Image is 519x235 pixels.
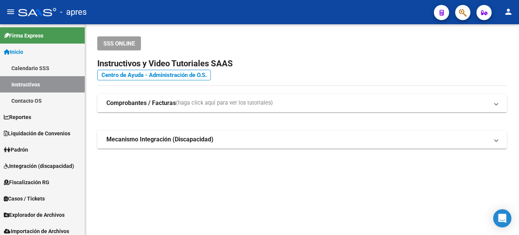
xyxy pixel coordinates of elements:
div: Open Intercom Messenger [493,209,511,227]
button: SSS ONLINE [97,36,141,50]
mat-expansion-panel-header: Mecanismo Integración (Discapacidad) [97,130,507,149]
strong: Comprobantes / Facturas [106,99,176,107]
mat-icon: menu [6,7,15,16]
span: Liquidación de Convenios [4,129,70,138]
span: Integración (discapacidad) [4,162,74,170]
span: - apres [60,4,87,20]
span: (haga click aquí para ver los tutoriales) [176,99,273,107]
mat-icon: person [504,7,513,16]
strong: Mecanismo Integración (Discapacidad) [106,135,214,144]
h2: Instructivos y Video Tutoriales SAAS [97,56,507,71]
span: Fiscalización RG [4,178,49,186]
a: Centro de Ayuda - Administración de O.S. [97,70,211,80]
mat-expansion-panel-header: Comprobantes / Facturas(haga click aquí para ver los tutoriales) [97,94,507,112]
span: Firma Express [4,31,43,40]
span: Reportes [4,113,31,121]
span: Inicio [4,48,23,56]
span: Explorador de Archivos [4,211,65,219]
span: SSS ONLINE [103,40,135,47]
span: Casos / Tickets [4,194,45,203]
span: Padrón [4,146,28,154]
